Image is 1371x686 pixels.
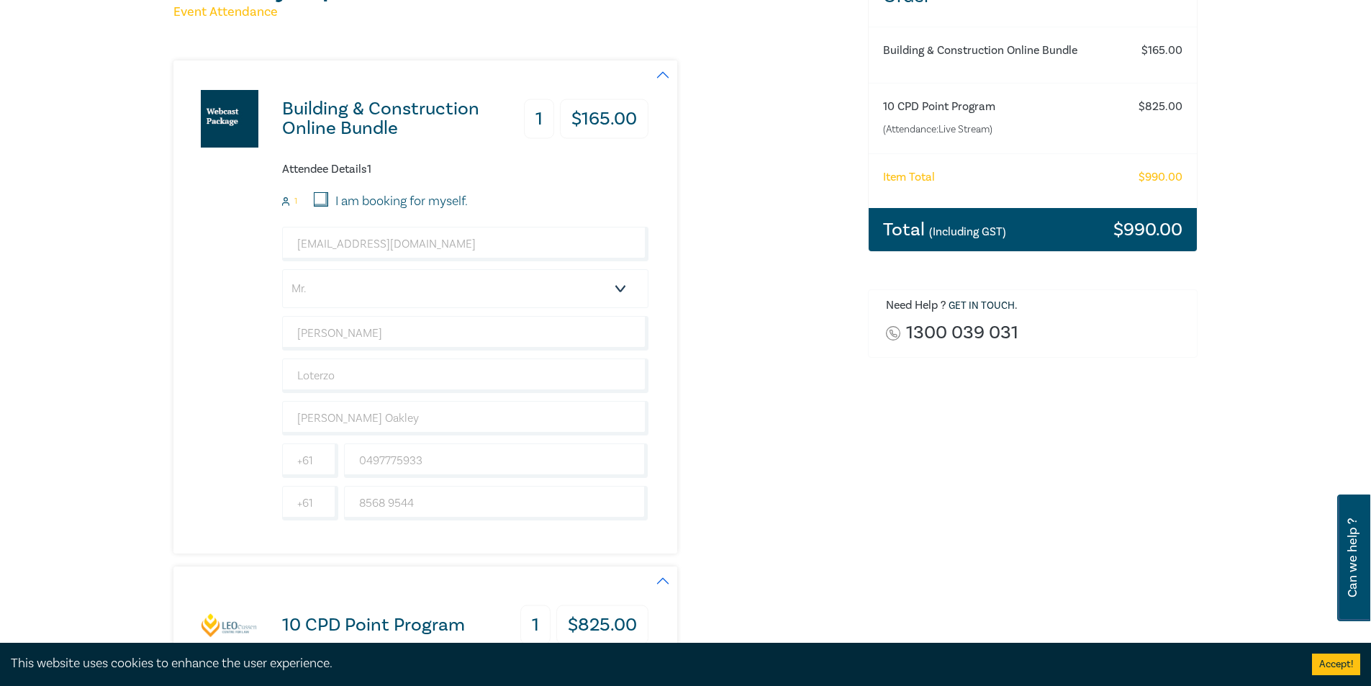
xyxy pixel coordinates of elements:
div: This website uses cookies to enhance the user experience. [11,654,1290,673]
input: Company [282,401,648,435]
small: (Attendance: Live Stream ) [883,122,1126,137]
h3: 1 [524,99,554,139]
h3: 10 CPD Point Program [282,615,465,635]
input: Phone [344,486,648,520]
h6: Attendee Details 1 [282,163,648,176]
input: Last Name* [282,358,648,393]
h3: $ 165.00 [560,99,648,139]
h6: Building & Construction Online Bundle [883,44,1126,58]
a: Get in touch [949,299,1015,312]
h3: Total [883,220,1006,239]
button: Accept cookies [1312,654,1360,675]
h3: $ 990.00 [1113,220,1182,239]
h6: $ 990.00 [1139,171,1182,184]
h6: $ 165.00 [1141,44,1182,58]
a: 1300 039 031 [906,323,1018,343]
h3: Building & Construction Online Bundle [282,99,519,138]
h5: Event Attendance [173,4,851,21]
small: 1 [294,197,297,207]
h6: Need Help ? . [886,299,1187,313]
h6: 10 CPD Point Program [883,100,1126,114]
img: 10 CPD Point Program [201,613,258,638]
input: +61 [282,443,338,478]
input: First Name* [282,316,648,351]
h6: $ 825.00 [1139,100,1182,114]
span: Can we help ? [1346,503,1359,613]
input: Mobile* [344,443,648,478]
small: (Including GST) [929,225,1006,239]
img: Building & Construction Online Bundle [201,90,258,148]
h3: 1 [520,605,551,645]
label: I am booking for myself. [335,192,468,211]
input: +61 [282,486,338,520]
h6: Item Total [883,171,935,184]
input: Attendee Email* [282,227,648,261]
h3: $ 825.00 [556,605,648,645]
